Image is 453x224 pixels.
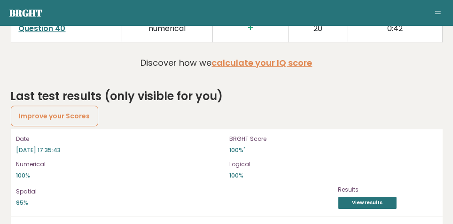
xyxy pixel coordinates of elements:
h3: + [220,23,280,34]
p: 100% [16,171,224,180]
p: 95% [16,199,333,207]
a: Question 40 [19,23,66,34]
p: Date [16,135,224,143]
p: [DATE] 17:35:43 [16,146,224,154]
a: Improve your Scores [11,106,99,126]
a: calculate your IQ score [212,57,312,69]
p: Numerical [16,160,224,169]
p: Discover how we [141,56,312,69]
button: Toggle navigation [432,8,444,19]
p: 100% [229,171,437,180]
p: 100% [229,146,437,154]
a: View results [338,197,397,209]
a: Brght [9,7,42,19]
p: Results [338,185,437,194]
td: 20 [288,15,348,42]
td: numerical [122,15,212,42]
p: Spatial [16,187,333,196]
p: Logical [229,160,437,169]
td: 0:42 [348,15,442,42]
h2: Last test results (only visible for you) [11,88,443,105]
p: BRGHT Score [229,135,437,143]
